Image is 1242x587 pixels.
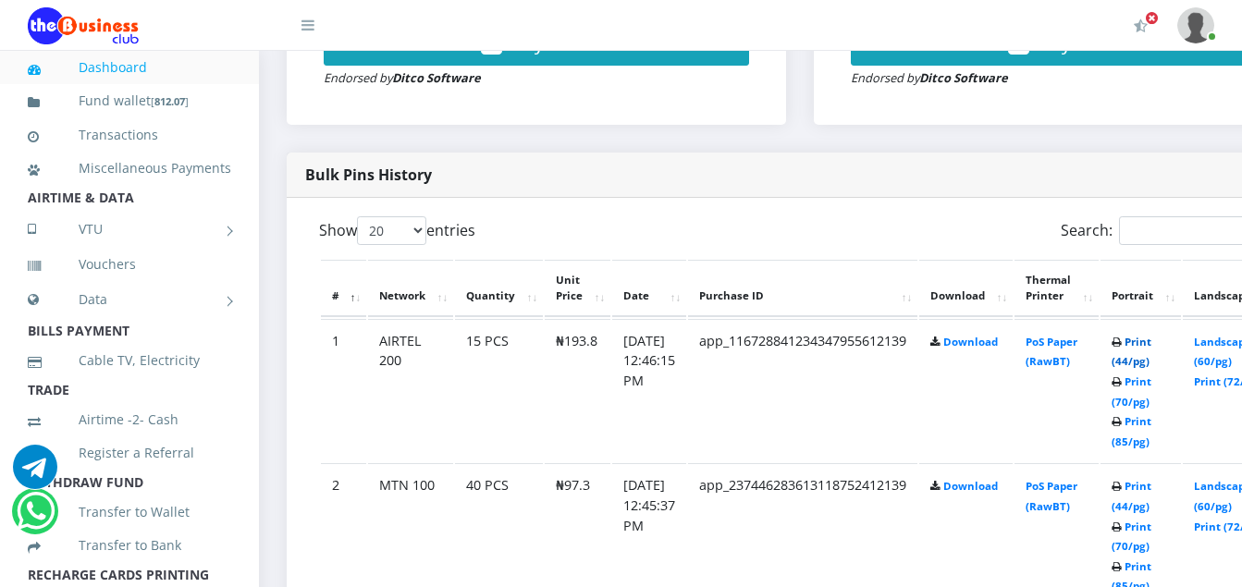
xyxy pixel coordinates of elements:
th: Quantity: activate to sort column ascending [455,260,543,317]
td: app_116728841234347955612139 [688,319,917,462]
td: AIRTEL 200 [368,319,453,462]
strong: Ditco Software [919,69,1008,86]
a: PoS Paper (RawBT) [1026,335,1077,369]
label: Show entries [319,216,475,245]
a: Chat for support [13,459,57,489]
th: #: activate to sort column descending [321,260,366,317]
a: Dashboard [28,46,231,89]
a: Vouchers [28,243,231,286]
th: Portrait: activate to sort column ascending [1101,260,1181,317]
a: Download [943,335,998,349]
select: Showentries [357,216,426,245]
a: Transfer to Wallet [28,491,231,533]
span: Activate Your Membership [1145,11,1159,25]
b: 812.07 [154,94,185,108]
a: VTU [28,206,231,252]
a: Download [943,479,998,493]
a: Print (44/pg) [1112,479,1151,513]
a: Print (70/pg) [1112,520,1151,554]
a: Print (70/pg) [1112,374,1151,409]
a: Transactions [28,114,231,156]
th: Purchase ID: activate to sort column ascending [688,260,917,317]
th: Download: activate to sort column ascending [919,260,1013,317]
a: Print (85/pg) [1112,414,1151,448]
a: Chat for support [17,503,55,533]
a: PoS Paper (RawBT) [1026,479,1077,513]
a: Register a Referral [28,432,231,474]
strong: Ditco Software [392,69,481,86]
img: User [1177,7,1214,43]
a: Data [28,276,231,323]
a: Miscellaneous Payments [28,147,231,190]
small: Endorsed by [851,69,1008,86]
th: Unit Price: activate to sort column ascending [545,260,610,317]
a: Cable TV, Electricity [28,339,231,382]
a: Airtime -2- Cash [28,398,231,441]
td: 15 PCS [455,319,543,462]
th: Date: activate to sort column ascending [612,260,686,317]
td: ₦193.8 [545,319,610,462]
strong: Bulk Pins History [305,165,432,185]
td: [DATE] 12:46:15 PM [612,319,686,462]
a: Transfer to Bank [28,524,231,567]
a: Fund wallet[812.07] [28,79,231,123]
a: Print (44/pg) [1112,335,1151,369]
th: Thermal Printer: activate to sort column ascending [1015,260,1099,317]
td: 1 [321,319,366,462]
small: Endorsed by [324,69,481,86]
small: [ ] [151,94,189,108]
i: Activate Your Membership [1134,18,1148,33]
th: Network: activate to sort column ascending [368,260,453,317]
img: Logo [28,7,139,44]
